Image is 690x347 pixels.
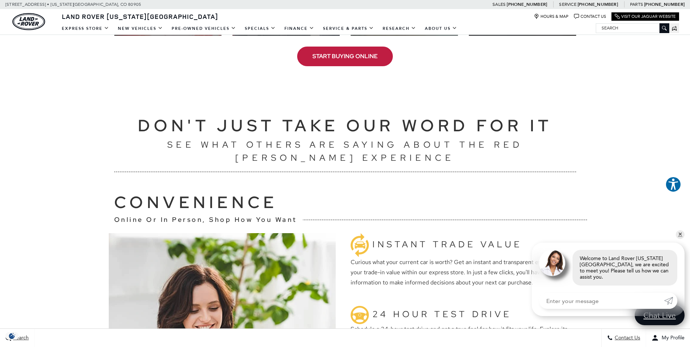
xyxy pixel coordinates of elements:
[57,22,113,35] a: EXPRESS STORE
[12,13,45,30] a: land-rover
[659,335,685,341] span: My Profile
[319,22,378,35] a: Service & Parts
[613,335,640,341] span: Contact Us
[539,293,664,309] input: Enter your message
[665,176,681,194] aside: Accessibility Help Desk
[351,257,576,288] p: Curious what your current car is worth? Get an instant and transparent estimate of your trade-in ...
[378,22,420,35] a: Research
[665,176,681,192] button: Explore your accessibility options
[4,332,20,340] section: Click to Open Cookie Consent Modal
[351,306,576,324] h5: 24 Hour Test Drive
[534,14,569,19] a: Hours & Map
[664,293,677,309] a: Submit
[351,306,369,324] img: https://di-uploads-pod6.dealerinspire.com/landrovercoloradosprings/uploads/2025/04/icon-test-driv...
[596,24,669,32] input: Search
[114,215,303,224] h6: Online Or In Person, Shop How You Want
[114,138,576,164] h5: See What Others Are Saying About The Red [PERSON_NAME] Experience
[12,13,45,30] img: Land Rover
[573,250,677,286] div: Welcome to Land Rover [US_STATE][GEOGRAPHIC_DATA], we are excited to meet you! Please tell us how...
[644,1,685,7] a: [PHONE_NUMBER]
[4,332,20,340] img: Opt-Out Icon
[57,22,462,35] nav: Main Navigation
[114,190,576,215] h2: Convenience
[167,22,240,35] a: Pre-Owned Vehicles
[578,1,618,7] a: [PHONE_NUMBER]
[539,250,565,276] img: Agent profile photo
[559,2,576,7] span: Service
[351,233,369,257] img: Instant Trade Value Icon
[240,22,280,35] a: Specials
[113,22,167,35] a: New Vehicles
[615,14,676,19] a: Visit Our Jaguar Website
[57,12,223,21] a: Land Rover [US_STATE][GEOGRAPHIC_DATA]
[351,233,576,257] h5: Instant Trade Value
[507,1,547,7] a: [PHONE_NUMBER]
[646,329,690,347] button: Open user profile menu
[574,14,606,19] a: Contact Us
[630,2,643,7] span: Parts
[62,12,218,21] span: Land Rover [US_STATE][GEOGRAPHIC_DATA]
[5,2,141,7] a: [STREET_ADDRESS] • [US_STATE][GEOGRAPHIC_DATA], CO 80905
[114,113,576,138] h2: Don't Just Take Our Word For It
[492,2,506,7] span: Sales
[420,22,462,35] a: About Us
[280,22,319,35] a: Finance
[297,47,393,66] a: Start Buying Online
